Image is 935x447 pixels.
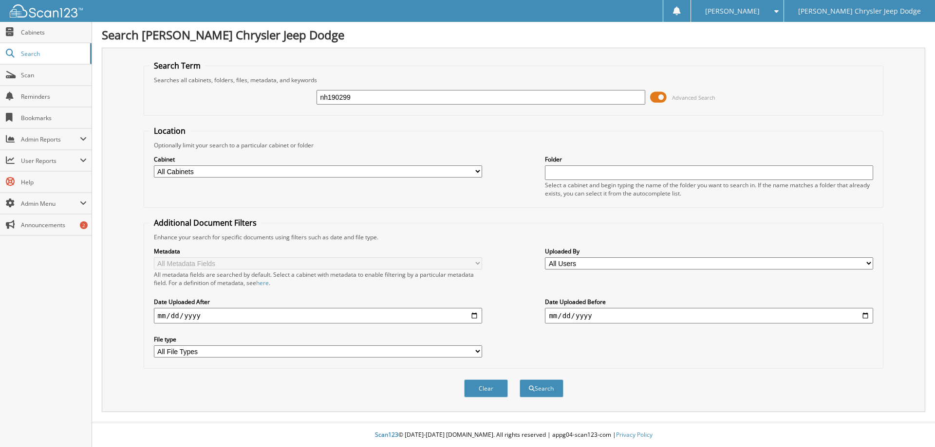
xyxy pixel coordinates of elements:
span: Bookmarks [21,114,87,122]
label: Date Uploaded Before [545,298,873,306]
legend: Additional Document Filters [149,217,262,228]
div: Enhance your search for specific documents using filters such as date and file type. [149,233,879,241]
span: Search [21,50,85,58]
span: [PERSON_NAME] [705,8,760,14]
span: Announcements [21,221,87,229]
div: All metadata fields are searched by default. Select a cabinet with metadata to enable filtering b... [154,270,482,287]
span: Reminders [21,92,87,101]
div: 2 [80,221,88,229]
label: Cabinet [154,155,482,163]
span: [PERSON_NAME] Chrysler Jeep Dodge [798,8,921,14]
a: Privacy Policy [616,430,653,439]
button: Search [520,379,563,397]
input: end [545,308,873,323]
img: scan123-logo-white.svg [10,4,83,18]
input: start [154,308,482,323]
div: Searches all cabinets, folders, files, metadata, and keywords [149,76,879,84]
span: Advanced Search [672,94,715,101]
label: File type [154,335,482,343]
span: User Reports [21,157,80,165]
label: Uploaded By [545,247,873,255]
span: Cabinets [21,28,87,36]
h1: Search [PERSON_NAME] Chrysler Jeep Dodge [102,27,925,43]
div: Optionally limit your search to a particular cabinet or folder [149,141,879,149]
iframe: Chat Widget [886,400,935,447]
label: Date Uploaded After [154,298,482,306]
div: Select a cabinet and begin typing the name of the folder you want to search in. If the name match... [545,181,873,197]
span: Scan [21,71,87,79]
span: Scan123 [375,430,398,439]
label: Folder [545,155,873,163]
span: Admin Menu [21,199,80,208]
a: here [256,279,269,287]
span: Help [21,178,87,186]
div: © [DATE]-[DATE] [DOMAIN_NAME]. All rights reserved | appg04-scan123-com | [92,423,935,447]
legend: Location [149,125,190,136]
legend: Search Term [149,60,206,71]
button: Clear [464,379,508,397]
span: Admin Reports [21,135,80,143]
label: Metadata [154,247,482,255]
